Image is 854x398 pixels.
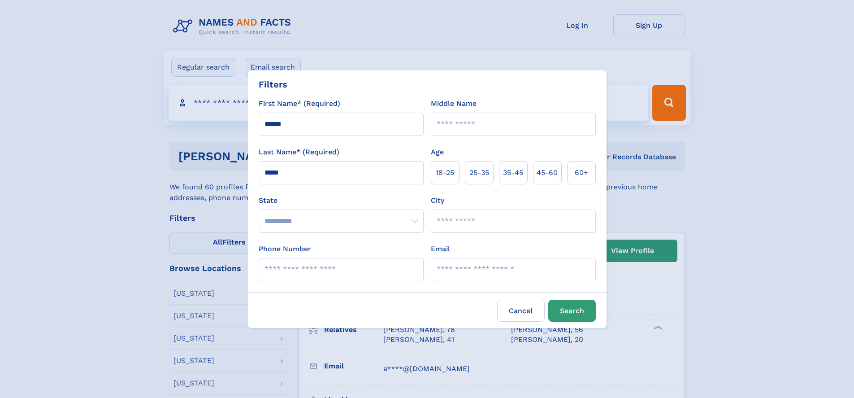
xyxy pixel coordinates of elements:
[259,98,340,109] label: First Name* (Required)
[259,78,287,91] div: Filters
[431,98,477,109] label: Middle Name
[537,167,558,178] span: 45‑60
[431,195,444,206] label: City
[497,300,545,322] label: Cancel
[436,167,454,178] span: 18‑25
[431,244,450,254] label: Email
[259,195,424,206] label: State
[575,167,588,178] span: 60+
[548,300,596,322] button: Search
[431,147,444,157] label: Age
[503,167,523,178] span: 35‑45
[259,244,311,254] label: Phone Number
[259,147,339,157] label: Last Name* (Required)
[469,167,489,178] span: 25‑35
